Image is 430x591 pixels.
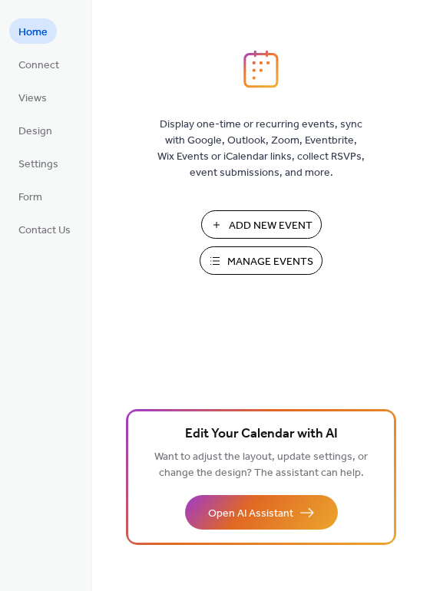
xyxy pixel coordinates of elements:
button: Manage Events [200,246,322,275]
span: Want to adjust the layout, update settings, or change the design? The assistant can help. [154,447,368,484]
span: Contact Us [18,223,71,239]
span: Add New Event [229,218,313,234]
a: Design [9,117,61,143]
span: Views [18,91,47,107]
a: Views [9,84,56,110]
button: Add New Event [201,210,322,239]
span: Form [18,190,42,206]
span: Design [18,124,52,140]
span: Manage Events [227,254,313,270]
a: Form [9,183,51,209]
span: Settings [18,157,58,173]
span: Home [18,25,48,41]
a: Settings [9,150,68,176]
span: Connect [18,58,59,74]
img: logo_icon.svg [243,50,279,88]
span: Open AI Assistant [208,506,293,522]
span: Edit Your Calendar with AI [185,424,338,445]
a: Contact Us [9,216,80,242]
span: Display one-time or recurring events, sync with Google, Outlook, Zoom, Eventbrite, Wix Events or ... [157,117,365,181]
button: Open AI Assistant [185,495,338,530]
a: Home [9,18,57,44]
a: Connect [9,51,68,77]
